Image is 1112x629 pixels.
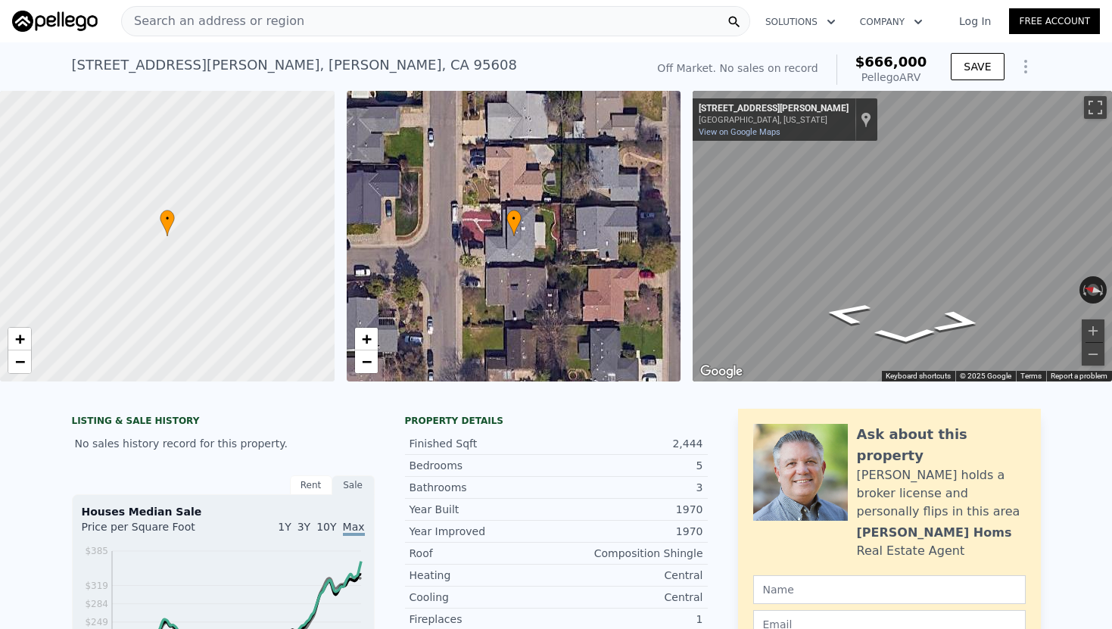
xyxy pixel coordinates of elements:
[1084,96,1107,119] button: Toggle fullscreen view
[355,328,378,350] a: Zoom in
[848,8,935,36] button: Company
[8,328,31,350] a: Zoom in
[506,210,522,236] div: •
[410,458,556,473] div: Bedrooms
[753,575,1026,604] input: Name
[1051,372,1107,380] a: Report a problem
[82,519,223,543] div: Price per Square Foot
[85,599,108,609] tspan: $284
[361,329,371,348] span: +
[556,524,703,539] div: 1970
[278,521,291,533] span: 1Y
[861,111,871,128] a: Show location on map
[886,371,951,381] button: Keyboard shortcuts
[696,362,746,381] img: Google
[343,521,365,536] span: Max
[1082,343,1104,366] button: Zoom out
[15,352,25,371] span: −
[699,103,849,115] div: [STREET_ADDRESS][PERSON_NAME]
[122,12,304,30] span: Search an address or region
[8,350,31,373] a: Zoom out
[410,612,556,627] div: Fireplaces
[72,430,375,457] div: No sales history record for this property.
[858,324,952,347] path: Go West, Campo Ct
[355,350,378,373] a: Zoom out
[857,424,1026,466] div: Ask about this property
[556,458,703,473] div: 5
[657,61,818,76] div: Off Market. No sales on record
[85,546,108,556] tspan: $385
[410,436,556,451] div: Finished Sqft
[290,475,332,495] div: Rent
[332,475,375,495] div: Sale
[72,54,517,76] div: [STREET_ADDRESS][PERSON_NAME] , [PERSON_NAME] , CA 95608
[160,212,175,226] span: •
[556,568,703,583] div: Central
[316,521,336,533] span: 10Y
[410,546,556,561] div: Roof
[857,542,965,560] div: Real Estate Agent
[82,504,365,519] div: Houses Median Sale
[405,415,708,427] div: Property details
[960,372,1011,380] span: © 2025 Google
[1079,276,1088,304] button: Rotate counterclockwise
[72,415,375,430] div: LISTING & SALE HISTORY
[1009,8,1100,34] a: Free Account
[410,502,556,517] div: Year Built
[1082,319,1104,342] button: Zoom in
[855,70,927,85] div: Pellego ARV
[410,480,556,495] div: Bathrooms
[696,362,746,381] a: Open this area in Google Maps (opens a new window)
[1079,282,1107,299] button: Reset the view
[556,480,703,495] div: 3
[15,329,25,348] span: +
[556,590,703,605] div: Central
[699,115,849,125] div: [GEOGRAPHIC_DATA], [US_STATE]
[857,524,1012,542] div: [PERSON_NAME] Homs
[1011,51,1041,82] button: Show Options
[160,210,175,236] div: •
[297,521,310,533] span: 3Y
[914,306,1001,339] path: Go South, Meyer Way
[804,297,891,331] path: Go North, Meyer Way
[556,436,703,451] div: 2,444
[699,127,780,137] a: View on Google Maps
[1020,372,1042,380] a: Terms (opens in new tab)
[556,612,703,627] div: 1
[85,581,108,591] tspan: $319
[410,568,556,583] div: Heating
[855,54,927,70] span: $666,000
[693,91,1112,381] div: Street View
[693,91,1112,381] div: Map
[361,352,371,371] span: −
[857,466,1026,521] div: [PERSON_NAME] holds a broker license and personally flips in this area
[85,617,108,627] tspan: $249
[556,502,703,517] div: 1970
[951,53,1004,80] button: SAVE
[1099,276,1107,304] button: Rotate clockwise
[556,546,703,561] div: Composition Shingle
[12,11,98,32] img: Pellego
[410,590,556,605] div: Cooling
[941,14,1009,29] a: Log In
[410,524,556,539] div: Year Improved
[506,212,522,226] span: •
[753,8,848,36] button: Solutions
